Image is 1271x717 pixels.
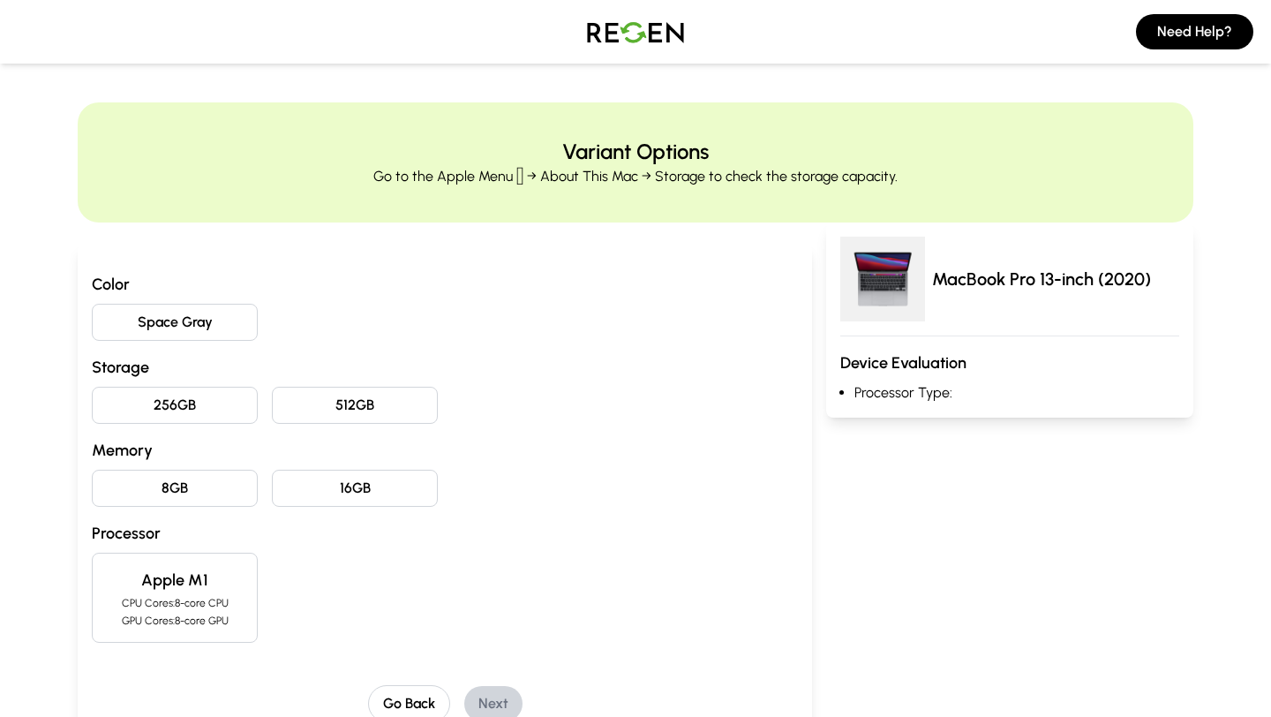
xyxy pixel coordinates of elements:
[92,355,798,380] h3: Storage
[562,138,709,166] h2: Variant Options
[107,596,243,610] p: CPU Cores: 8-core CPU
[92,304,258,341] button: Space Gray
[574,7,697,57] img: Logo
[92,438,798,463] h3: Memory
[272,387,438,424] button: 512GB
[840,237,925,321] img: MacBook Pro 13-inch (2020)
[840,351,1179,375] h3: Device Evaluation
[272,470,438,507] button: 16GB
[854,382,1179,404] li: Processor Type:
[92,521,798,546] h3: Processor
[107,614,243,628] p: GPU Cores: 8-core GPU
[92,272,798,297] h3: Color
[92,387,258,424] button: 256GB
[373,166,898,187] p: Go to the Apple Menu  → About This Mac → Storage to check the storage capacity.
[92,470,258,507] button: 8GB
[107,568,243,592] h4: Apple M1
[1136,14,1253,49] button: Need Help?
[932,267,1151,291] p: MacBook Pro 13-inch (2020)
